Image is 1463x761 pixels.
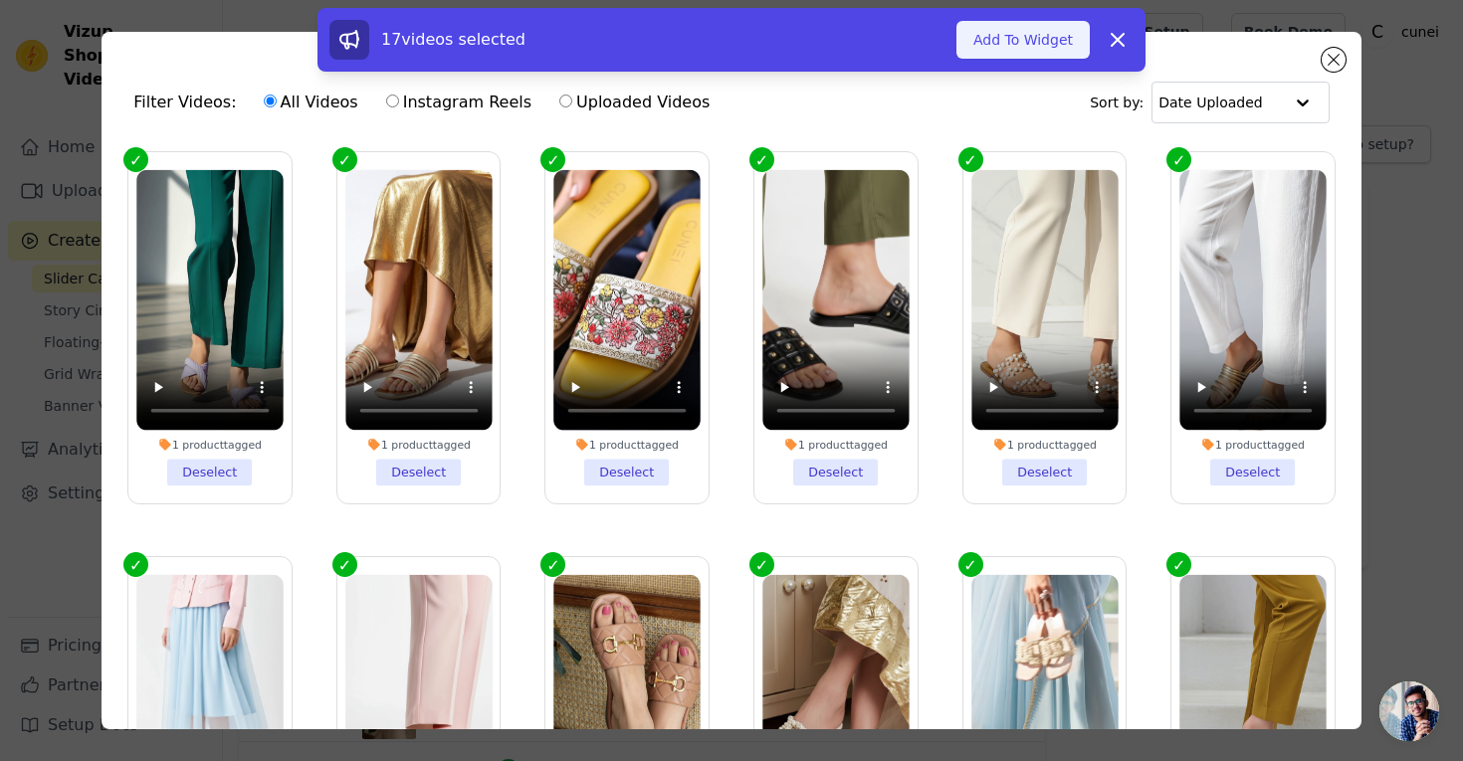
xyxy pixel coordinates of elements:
div: Filter Videos: [133,80,721,125]
div: 1 product tagged [136,438,283,452]
div: Sort by: [1090,82,1330,123]
div: 1 product tagged [554,438,701,452]
label: All Videos [263,90,359,115]
button: Add To Widget [956,21,1090,59]
label: Uploaded Videos [558,90,711,115]
div: 1 product tagged [971,438,1118,452]
div: 1 product tagged [1179,438,1326,452]
span: 17 videos selected [381,30,525,49]
div: Open chat [1379,681,1439,741]
div: 1 product tagged [345,438,492,452]
div: 1 product tagged [762,438,909,452]
label: Instagram Reels [385,90,532,115]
